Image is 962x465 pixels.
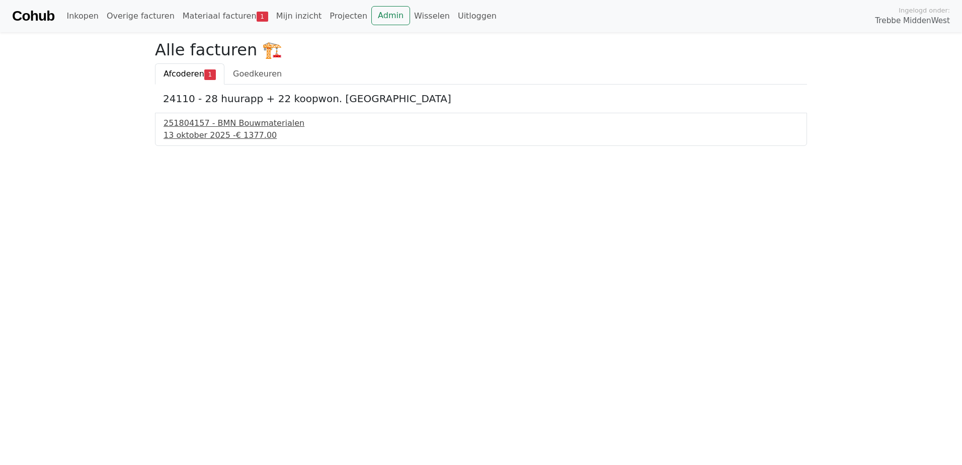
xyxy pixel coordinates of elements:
[164,117,798,129] div: 251804157 - BMN Bouwmaterialen
[272,6,326,26] a: Mijn inzicht
[164,129,798,141] div: 13 oktober 2025 -
[410,6,454,26] a: Wisselen
[179,6,272,26] a: Materiaal facturen1
[326,6,371,26] a: Projecten
[236,130,277,140] span: € 1377.00
[163,93,799,105] h5: 24110 - 28 huurapp + 22 koopwon. [GEOGRAPHIC_DATA]
[257,12,268,22] span: 1
[155,40,807,59] h2: Alle facturen 🏗️
[454,6,501,26] a: Uitloggen
[371,6,410,25] a: Admin
[155,63,224,85] a: Afcoderen1
[224,63,290,85] a: Goedkeuren
[103,6,179,26] a: Overige facturen
[875,15,950,27] span: Trebbe MiddenWest
[233,69,282,79] span: Goedkeuren
[164,69,204,79] span: Afcoderen
[899,6,950,15] span: Ingelogd onder:
[62,6,102,26] a: Inkopen
[164,117,798,141] a: 251804157 - BMN Bouwmaterialen13 oktober 2025 -€ 1377.00
[12,4,54,28] a: Cohub
[204,69,216,80] span: 1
